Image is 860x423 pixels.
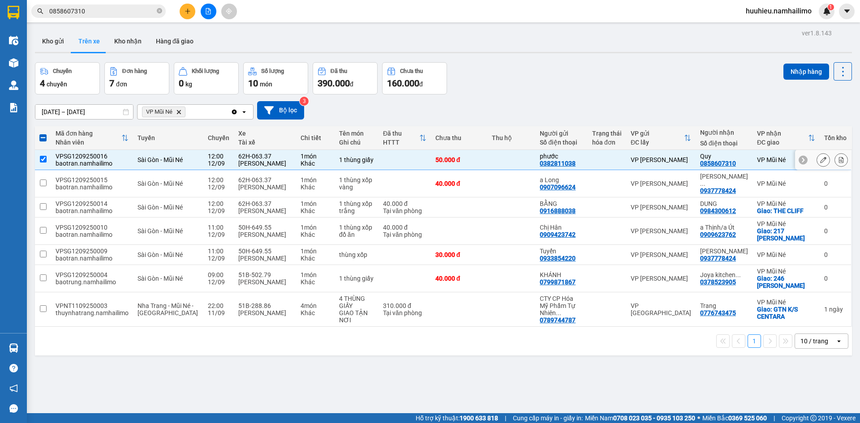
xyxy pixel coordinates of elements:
[540,255,576,262] div: 0933854220
[238,130,292,137] div: Xe
[783,64,829,80] button: Nhập hàng
[757,139,808,146] div: ĐC giao
[700,153,748,160] div: Quy
[301,153,330,160] div: 1 món
[221,4,237,19] button: aim
[700,207,736,214] div: 0984300612
[339,309,374,324] div: GIAO TẬN NƠI
[540,160,576,167] div: 0382811038
[387,78,419,89] span: 160.000
[56,160,129,167] div: baotran.namhailimo
[757,268,815,275] div: VP Mũi Né
[56,248,129,255] div: VPSG1209250009
[107,30,149,52] button: Kho nhận
[231,108,238,115] svg: Clear all
[829,4,832,10] span: 1
[824,275,847,282] div: 0
[435,180,483,187] div: 40.000 đ
[192,68,219,74] div: Khối lượng
[56,139,121,146] div: Nhân viên
[56,184,129,191] div: baotran.namhailimo
[187,107,188,116] input: Selected VP Mũi Né.
[238,302,292,309] div: 51B-288.86
[9,343,18,353] img: warehouse-icon
[301,134,330,141] div: Chi tiết
[301,255,330,262] div: Khác
[301,248,330,255] div: 1 món
[697,416,700,420] span: ⚪️
[180,4,195,19] button: plus
[339,130,374,137] div: Tên món
[700,231,736,238] div: 0909623762
[208,207,229,214] div: 12/09
[56,130,121,137] div: Mã đơn hàng
[735,271,741,278] span: ...
[37,8,43,14] span: search
[226,8,232,14] span: aim
[138,156,183,163] span: Sài Gòn - Mũi Né
[56,153,129,160] div: VPSG1209250016
[382,62,447,94] button: Chưa thu160.000đ
[835,338,843,345] svg: open
[208,255,229,262] div: 12/09
[56,255,129,262] div: baotran.namhailimo
[839,4,855,19] button: caret-down
[700,224,748,231] div: a Thịnh/a Út
[631,156,691,163] div: VP [PERSON_NAME]
[56,302,129,309] div: VPNT1109250003
[56,207,129,214] div: baotran.namhailimo
[71,30,107,52] button: Trên xe
[383,309,426,316] div: Tại văn phòng
[238,184,292,191] div: [PERSON_NAME]
[208,134,229,141] div: Chuyến
[774,413,775,423] span: |
[138,275,183,282] span: Sài Gòn - Mũi Né
[146,108,172,115] span: VP Mũi Né
[700,200,748,207] div: DUNG
[331,68,347,74] div: Đã thu
[631,139,684,146] div: ĐC lấy
[631,302,691,316] div: VP [GEOGRAPHIC_DATA]
[301,278,330,286] div: Khác
[116,81,127,88] span: đơn
[185,8,191,14] span: plus
[540,248,583,255] div: Tuyến
[313,62,378,94] button: Đã thu390.000đ
[824,251,847,258] div: 0
[626,126,696,150] th: Toggle SortBy
[757,156,815,163] div: VP Mũi Né
[631,251,691,258] div: VP [PERSON_NAME]
[435,134,483,141] div: Chưa thu
[631,227,691,235] div: VP [PERSON_NAME]
[700,140,748,147] div: Số điện thoại
[339,200,374,214] div: 1 thùng xốp trắng
[238,255,292,262] div: [PERSON_NAME]
[260,81,272,88] span: món
[238,271,292,278] div: 51B-502.79
[257,101,304,120] button: Bộ lọc
[757,200,815,207] div: VP Mũi Né
[301,224,330,231] div: 1 món
[149,30,201,52] button: Hàng đã giao
[383,200,426,207] div: 40.000 đ
[208,278,229,286] div: 12/09
[556,309,561,316] span: ...
[700,187,736,194] div: 0937778424
[205,8,211,14] span: file-add
[400,68,423,74] div: Chưa thu
[585,413,695,423] span: Miền Nam
[49,6,155,16] input: Tìm tên, số ĐT hoặc mã đơn
[823,7,831,15] img: icon-new-feature
[208,160,229,167] div: 12/09
[56,200,129,207] div: VPSG1209250014
[828,4,834,10] sup: 1
[301,231,330,238] div: Khác
[208,302,229,309] div: 22:00
[540,278,576,286] div: 0799871867
[138,227,183,235] span: Sài Gòn - Mũi Né
[142,107,185,117] span: VP Mũi Né, close by backspace
[800,337,828,346] div: 10 / trang
[700,302,748,309] div: Trang
[301,302,330,309] div: 4 món
[208,176,229,184] div: 12:00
